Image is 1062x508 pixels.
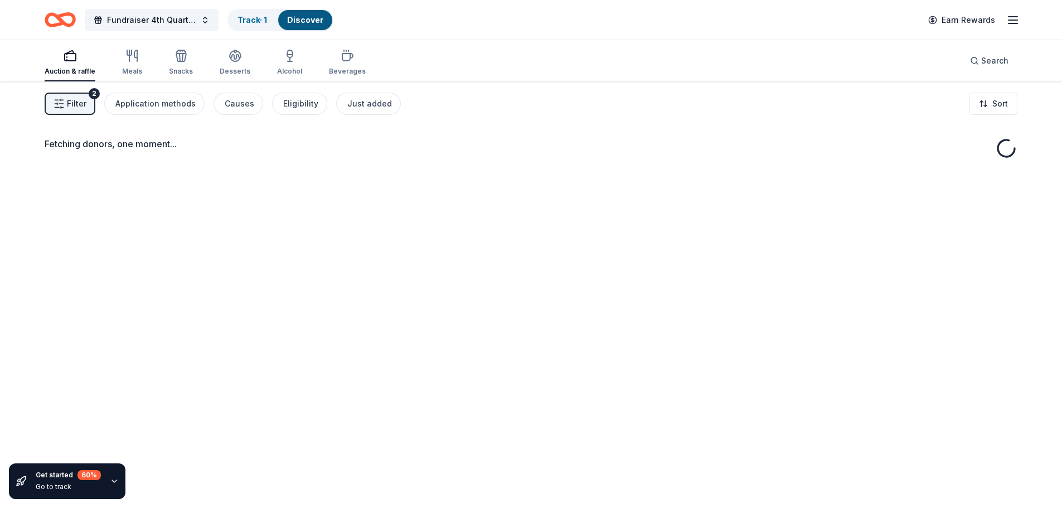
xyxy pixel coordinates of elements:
[277,45,302,81] button: Alcohol
[122,67,142,76] div: Meals
[237,15,267,25] a: Track· 1
[961,50,1017,72] button: Search
[992,97,1008,110] span: Sort
[85,9,219,31] button: Fundraiser 4th Quarter 2025
[220,45,250,81] button: Desserts
[214,93,263,115] button: Causes
[347,97,392,110] div: Just added
[283,97,318,110] div: Eligibility
[225,97,254,110] div: Causes
[336,93,401,115] button: Just added
[36,470,101,480] div: Get started
[67,97,86,110] span: Filter
[169,67,193,76] div: Snacks
[122,45,142,81] button: Meals
[45,45,95,81] button: Auction & raffle
[45,67,95,76] div: Auction & raffle
[277,67,302,76] div: Alcohol
[220,67,250,76] div: Desserts
[272,93,327,115] button: Eligibility
[169,45,193,81] button: Snacks
[45,7,76,33] a: Home
[922,10,1002,30] a: Earn Rewards
[89,88,100,99] div: 2
[329,67,366,76] div: Beverages
[115,97,196,110] div: Application methods
[104,93,205,115] button: Application methods
[227,9,333,31] button: Track· 1Discover
[329,45,366,81] button: Beverages
[45,137,1017,151] div: Fetching donors, one moment...
[77,470,101,480] div: 60 %
[107,13,196,27] span: Fundraiser 4th Quarter 2025
[36,482,101,491] div: Go to track
[287,15,323,25] a: Discover
[981,54,1008,67] span: Search
[45,93,95,115] button: Filter2
[969,93,1017,115] button: Sort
